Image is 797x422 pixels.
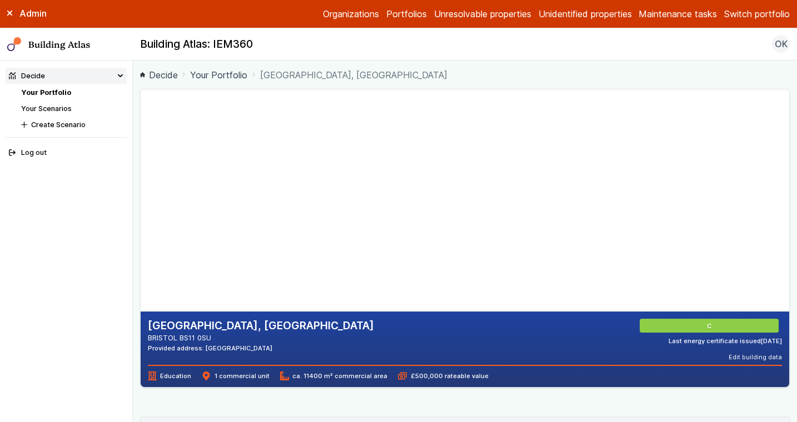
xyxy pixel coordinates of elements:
[386,7,427,21] a: Portfolios
[148,333,374,343] address: BRISTOL BS11 0SU
[709,321,713,330] span: C
[280,371,387,380] span: ca. 11400 m² commercial area
[6,145,127,161] button: Log out
[140,37,253,52] h2: Building Atlas: IEM360
[21,104,72,113] a: Your Scenarios
[539,7,632,21] a: Unidentified properties
[190,68,247,82] a: Your Portfolio
[639,7,717,21] a: Maintenance tasks
[669,336,782,345] div: Last energy certificate issued
[148,319,374,333] h2: [GEOGRAPHIC_DATA], [GEOGRAPHIC_DATA]
[772,35,790,53] button: OK
[761,337,782,345] time: [DATE]
[724,7,790,21] button: Switch portfolio
[202,371,269,380] span: 1 commercial unit
[21,88,71,97] a: Your Portfolio
[18,117,127,133] button: Create Scenario
[148,344,374,353] div: Provided address: [GEOGRAPHIC_DATA]
[775,37,788,51] span: OK
[148,371,191,380] span: Education
[260,68,447,82] span: [GEOGRAPHIC_DATA], [GEOGRAPHIC_DATA]
[398,371,488,380] span: £500,000 rateable value
[6,68,127,84] summary: Decide
[9,71,45,81] div: Decide
[7,37,22,52] img: main-0bbd2752.svg
[323,7,379,21] a: Organizations
[434,7,531,21] a: Unresolvable properties
[140,68,178,82] a: Decide
[729,353,782,361] button: Edit building data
